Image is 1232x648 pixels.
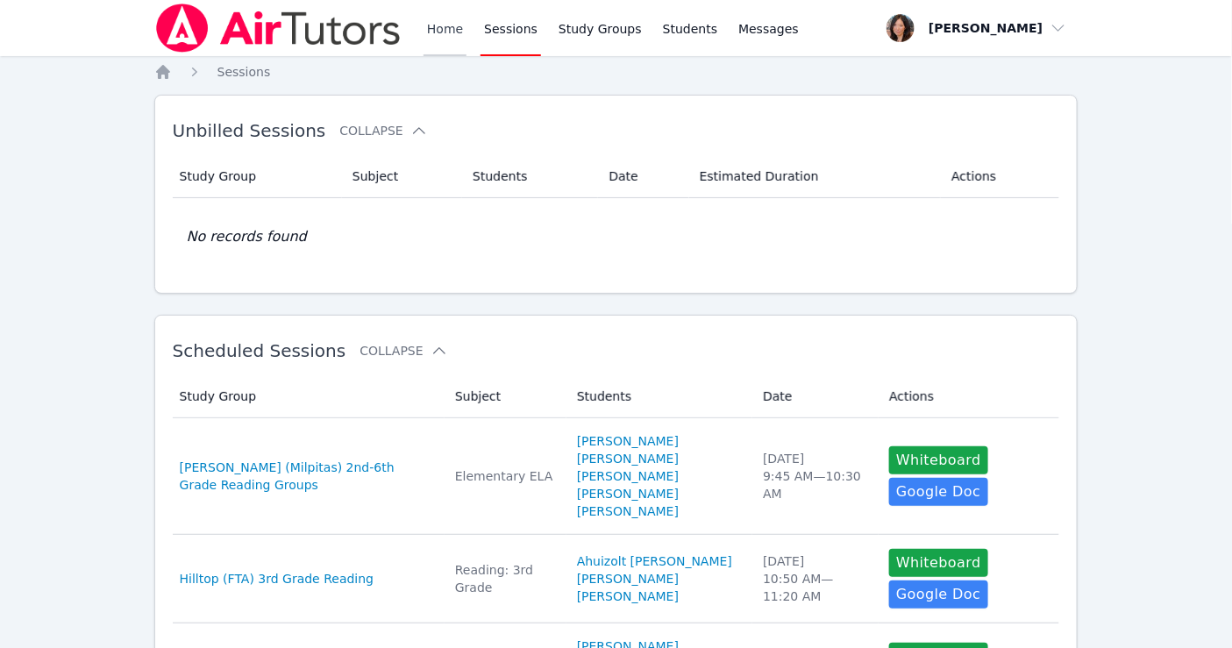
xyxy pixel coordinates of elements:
a: [PERSON_NAME] [577,587,679,605]
span: Scheduled Sessions [173,340,346,361]
tr: [PERSON_NAME] (Milpitas) 2nd-6th Grade Reading GroupsElementary ELA[PERSON_NAME][PERSON_NAME][PER... [173,418,1060,535]
a: Google Doc [889,580,987,609]
a: [PERSON_NAME] [577,432,679,450]
button: Whiteboard [889,446,988,474]
a: [PERSON_NAME] (Milpitas) 2nd-6th Grade Reading Groups [180,459,434,494]
th: Actions [879,375,1059,418]
span: Messages [738,20,799,38]
div: Elementary ELA [455,467,556,485]
th: Date [752,375,879,418]
th: Subject [342,155,462,198]
div: Reading: 3rd Grade [455,561,556,596]
a: [PERSON_NAME] [577,502,679,520]
a: Sessions [217,63,271,81]
a: [PERSON_NAME] [577,450,679,467]
th: Date [598,155,688,198]
div: [DATE] 10:50 AM — 11:20 AM [763,552,868,605]
th: Study Group [173,375,445,418]
nav: Breadcrumb [154,63,1079,81]
span: Sessions [217,65,271,79]
th: Subject [445,375,566,418]
a: [PERSON_NAME] [577,467,679,485]
th: Students [462,155,598,198]
button: Whiteboard [889,549,988,577]
a: [PERSON_NAME] [577,485,679,502]
a: Google Doc [889,478,987,506]
div: [DATE] 9:45 AM — 10:30 AM [763,450,868,502]
tr: Hilltop (FTA) 3rd Grade ReadingReading: 3rd GradeAhuizolt [PERSON_NAME][PERSON_NAME][PERSON_NAME]... [173,535,1060,623]
button: Collapse [339,122,427,139]
td: No records found [173,198,1060,275]
a: Hilltop (FTA) 3rd Grade Reading [180,570,374,587]
th: Actions [941,155,1059,198]
th: Study Group [173,155,342,198]
th: Students [566,375,752,418]
a: Ahuizolt [PERSON_NAME] [577,552,732,570]
a: [PERSON_NAME] [577,570,679,587]
th: Estimated Duration [689,155,942,198]
img: Air Tutors [154,4,402,53]
span: Unbilled Sessions [173,120,326,141]
button: Collapse [360,342,447,360]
